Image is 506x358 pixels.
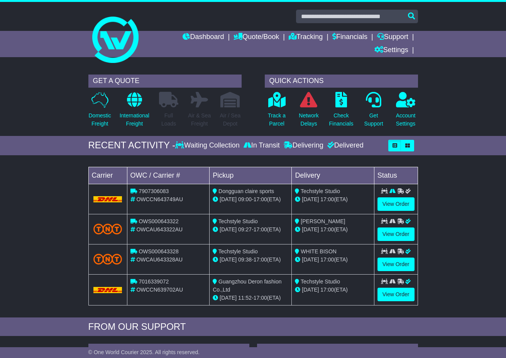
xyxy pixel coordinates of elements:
[93,196,122,202] img: DHL.png
[301,218,345,224] span: [PERSON_NAME]
[218,218,258,224] span: Techstyle Studio
[364,112,383,128] p: Get Support
[119,92,150,132] a: InternationalFreight
[289,31,323,44] a: Tracking
[302,256,319,263] span: [DATE]
[136,226,183,232] span: OWCAU643322AU
[127,167,210,184] td: OWC / Carrier #
[234,31,279,44] a: Quote/Book
[120,112,149,128] p: International Freight
[210,167,292,184] td: Pickup
[364,92,384,132] a: GetSupport
[238,196,252,202] span: 09:00
[93,224,122,234] img: TNT_Domestic.png
[136,287,183,293] span: OWCCN639702AU
[329,112,354,128] p: Check Financials
[88,92,112,132] a: DomesticFreight
[159,112,178,128] p: Full Loads
[265,75,418,88] div: QUICK ACTIONS
[301,188,340,194] span: Techstyle Studio
[268,112,286,128] p: Track a Parcel
[136,196,183,202] span: OWCCN643749AU
[320,256,334,263] span: 17:00
[93,287,122,293] img: DHL.png
[320,287,334,293] span: 17:00
[329,92,354,132] a: CheckFinancials
[295,286,371,294] div: (ETA)
[325,141,364,150] div: Delivered
[396,112,416,128] p: Account Settings
[282,141,325,150] div: Delivering
[332,31,367,44] a: Financials
[220,226,237,232] span: [DATE]
[254,196,267,202] span: 17:00
[213,256,288,264] div: - (ETA)
[220,112,241,128] p: Air / Sea Depot
[175,141,241,150] div: Waiting Collection
[295,226,371,234] div: (ETA)
[139,248,179,255] span: OWS000643328
[88,349,200,355] span: © One World Courier 2025. All rights reserved.
[218,188,274,194] span: Dongguan claire sports
[254,295,267,301] span: 17:00
[93,254,122,264] img: TNT_Domestic.png
[88,321,418,333] div: FROM OUR SUPPORT
[220,196,237,202] span: [DATE]
[213,226,288,234] div: - (ETA)
[377,197,415,211] a: View Order
[254,256,267,263] span: 17:00
[299,112,318,128] p: Network Delays
[377,258,415,271] a: View Order
[136,256,183,263] span: OWCAU643328AU
[295,256,371,264] div: (ETA)
[374,167,418,184] td: Status
[88,167,127,184] td: Carrier
[301,248,337,255] span: WHITE BISON
[374,44,408,57] a: Settings
[238,226,252,232] span: 09:27
[213,294,288,302] div: - (ETA)
[213,195,288,204] div: - (ETA)
[301,278,340,285] span: Techstyle Studio
[377,288,415,301] a: View Order
[88,140,176,151] div: RECENT ACTIVITY -
[220,295,237,301] span: [DATE]
[396,92,416,132] a: AccountSettings
[302,196,319,202] span: [DATE]
[220,256,237,263] span: [DATE]
[295,195,371,204] div: (ETA)
[292,167,374,184] td: Delivery
[238,256,252,263] span: 09:38
[188,112,211,128] p: Air & Sea Freight
[377,31,408,44] a: Support
[242,141,282,150] div: In Transit
[302,226,319,232] span: [DATE]
[89,112,111,128] p: Domestic Freight
[267,92,286,132] a: Track aParcel
[139,278,169,285] span: 7016339072
[213,278,281,293] span: Guangzhou Deron fashion Co.,Ltd
[302,287,319,293] span: [DATE]
[139,218,179,224] span: OWS000643322
[238,295,252,301] span: 11:52
[183,31,224,44] a: Dashboard
[298,92,319,132] a: NetworkDelays
[139,188,169,194] span: 7907306083
[218,248,258,255] span: Techstyle Studio
[88,75,242,88] div: GET A QUOTE
[254,226,267,232] span: 17:00
[320,196,334,202] span: 17:00
[320,226,334,232] span: 17:00
[377,227,415,241] a: View Order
